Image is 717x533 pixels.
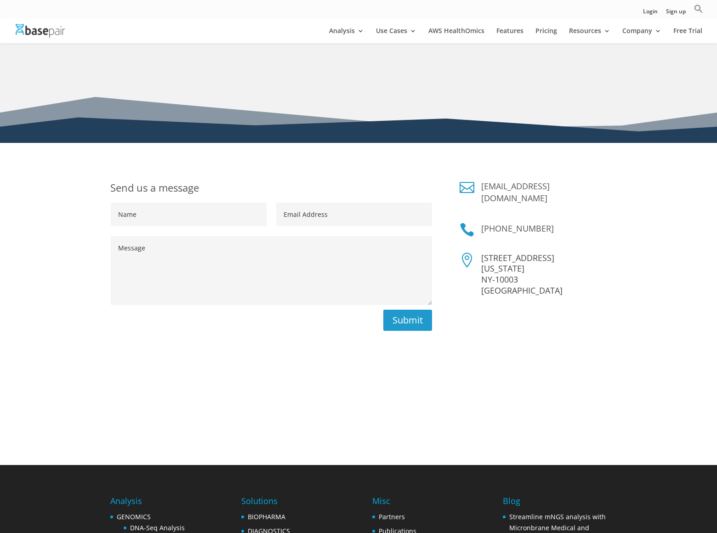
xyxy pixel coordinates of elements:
input: Email Address [276,203,432,226]
a: Login [643,9,658,18]
h4: Solutions [241,495,345,511]
a:  [460,222,474,237]
a:  [460,180,474,195]
a: DNA-Seq Analysis [130,523,185,532]
a: Features [496,28,524,43]
a: GENOMICS [117,512,151,521]
h4: Misc [372,495,432,511]
svg: Search [694,4,703,13]
span:  [460,253,474,267]
a: Sign up [666,9,686,18]
img: Basepair [16,24,65,37]
a: AWS HealthOmics [428,28,484,43]
input: Name [111,203,267,226]
h4: Blog [503,495,606,511]
a: [EMAIL_ADDRESS][DOMAIN_NAME] [481,181,550,204]
h4: Analysis [110,495,206,511]
a: Resources [569,28,610,43]
a: Search Icon Link [694,4,703,18]
a: Pricing [535,28,557,43]
a: Partners [379,512,405,521]
a: Company [622,28,661,43]
a: Free Trial [673,28,702,43]
h1: Send us a message [110,180,432,203]
a: Use Cases [376,28,416,43]
a: [PHONE_NUMBER] [481,223,554,234]
a: BIOPHARMA [248,512,285,521]
p: [STREET_ADDRESS] [US_STATE] NY-10003 [GEOGRAPHIC_DATA] [481,253,607,296]
a: Analysis [329,28,364,43]
button: Submit [383,310,432,331]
